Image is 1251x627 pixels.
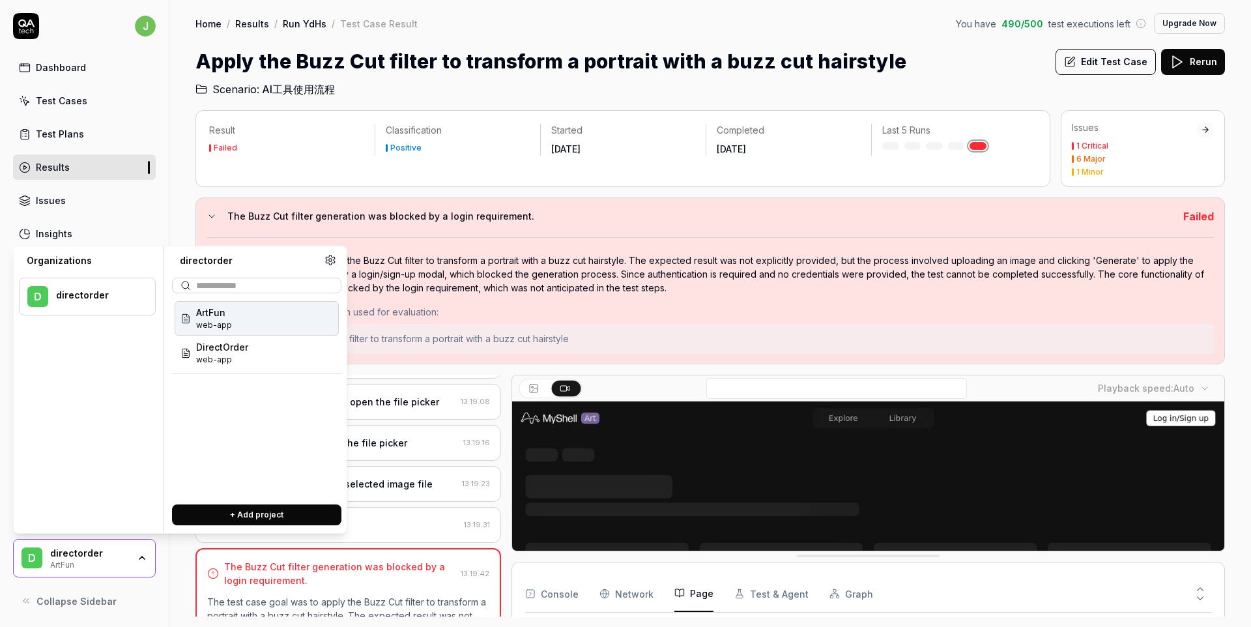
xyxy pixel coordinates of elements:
button: ddirectorder [19,278,156,315]
button: Rerun [1161,49,1225,75]
a: Results [235,17,269,30]
button: Graph [829,576,873,612]
div: Issues [1072,121,1197,134]
time: 13:19:31 [464,520,490,529]
div: Test Cases [36,94,87,108]
span: Collapse Sidebar [36,594,117,608]
a: Issues [13,188,156,213]
button: Test & Agent [734,576,809,612]
a: Test Cases [13,88,156,113]
time: 13:19:23 [462,479,490,488]
p: Completed [717,124,861,137]
button: The Buzz Cut filter generation was blocked by a login requirement. [207,209,1173,224]
div: 6 Major [1076,155,1106,163]
button: Edit Test Case [1056,49,1156,75]
time: [DATE] [717,143,746,154]
time: [DATE] [551,143,581,154]
div: Test Case Result [340,17,418,30]
div: Results [36,160,70,174]
span: j [135,16,156,36]
button: Page [674,576,713,612]
span: d [22,547,42,568]
div: directorder [172,254,324,267]
a: Results [13,154,156,180]
span: Apply the Buzz Cut filter to transform a portrait with a buzz cut hairstyle [265,333,569,344]
a: Run YdHs [283,17,326,30]
p: Result [209,124,364,137]
span: DirectOrder [196,340,248,354]
span: test executions left [1048,17,1130,31]
div: Playback speed: [1098,381,1194,395]
div: Organizations [19,254,156,267]
button: + Add project [172,504,341,525]
div: The Buzz Cut filter generation was blocked by a login requirement. [224,560,455,587]
a: Scenario:AI工具使用流程 [195,81,335,97]
button: j [135,13,156,39]
span: You have [956,17,996,31]
span: ArtFun [196,306,232,319]
button: Upgrade Now [1154,13,1225,34]
div: Issues [36,194,66,207]
h1: Apply the Buzz Cut filter to transform a portrait with a buzz cut hairstyle [195,47,906,76]
h3: The Buzz Cut filter generation was blocked by a login requirement. [227,209,1173,224]
span: AI工具使用流程 [262,81,335,97]
div: Dashboard [36,61,86,74]
span: 490 / 500 [1001,17,1043,31]
div: directorder [50,547,128,559]
p: Last 5 Runs [882,124,1026,137]
button: Console [525,576,579,612]
time: 13:19:08 [461,397,490,406]
span: Scenario: [210,81,259,97]
button: ddirectorderArtFun [13,539,156,578]
a: Dashboard [13,55,156,80]
span: Failed [1183,210,1214,223]
div: directorder [56,289,138,301]
time: 13:19:42 [461,569,489,578]
a: Home [195,17,222,30]
p: Classification [386,124,530,137]
button: Collapse Sidebar [13,588,156,614]
div: ArtFun [50,559,128,569]
span: Project ID: 7LAZ [196,354,248,366]
span: d [27,286,48,307]
div: Test Plans [36,127,84,141]
span: Project ID: q7T4 [196,319,232,331]
a: Test Plans [13,121,156,147]
button: Network [599,576,654,612]
p: Started [551,124,695,137]
a: Organization settings [324,254,336,270]
div: / [332,17,335,30]
div: 1 Minor [1076,168,1104,176]
div: The test case goal was to apply the Buzz Cut filter to transform a portrait with a buzz cut hairs... [207,254,1214,295]
div: Positive [390,144,422,152]
div: 1 Critical [1076,142,1108,150]
div: Insights [36,227,72,241]
time: 13:19:16 [463,438,490,447]
a: Insights [13,221,156,246]
div: Suggestions [172,299,341,494]
div: Failed [214,144,237,152]
div: / [274,17,278,30]
div: Below is the test case information used for evaluation: [207,305,1214,319]
div: / [227,17,230,30]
